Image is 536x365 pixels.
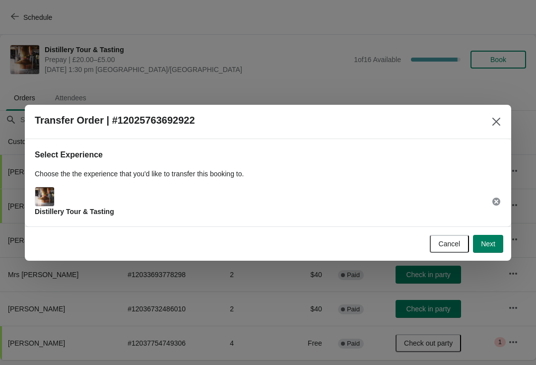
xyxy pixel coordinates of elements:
[35,187,54,206] img: Main Experience Image
[430,235,469,253] button: Cancel
[487,113,505,131] button: Close
[35,115,195,126] h2: Transfer Order | #12025763692922
[481,240,495,248] span: Next
[473,235,503,253] button: Next
[35,149,501,161] h2: Select Experience
[35,169,501,179] p: Choose the the experience that you'd like to transfer this booking to.
[35,208,114,216] span: Distillery Tour & Tasting
[439,240,461,248] span: Cancel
